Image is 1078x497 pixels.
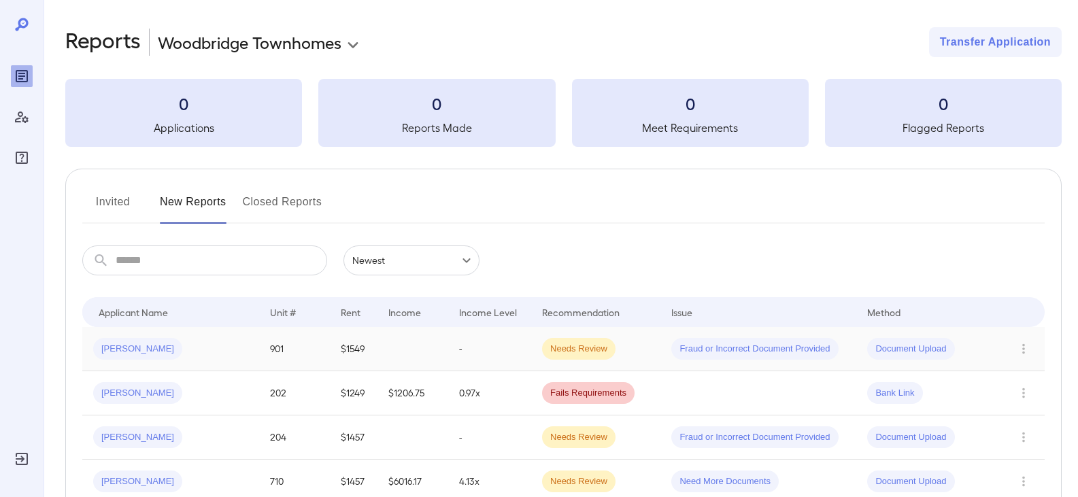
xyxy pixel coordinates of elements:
[867,343,954,356] span: Document Upload
[330,327,378,371] td: $1549
[65,27,141,57] h2: Reports
[93,431,182,444] span: [PERSON_NAME]
[671,475,779,488] span: Need More Documents
[318,120,555,136] h5: Reports Made
[158,31,341,53] p: Woodbridge Townhomes
[671,343,838,356] span: Fraud or Incorrect Document Provided
[343,245,479,275] div: Newest
[93,387,182,400] span: [PERSON_NAME]
[259,371,330,415] td: 202
[1013,382,1034,404] button: Row Actions
[65,120,302,136] h5: Applications
[671,304,693,320] div: Issue
[259,327,330,371] td: 901
[388,304,421,320] div: Income
[11,106,33,128] div: Manage Users
[671,431,838,444] span: Fraud or Incorrect Document Provided
[259,415,330,460] td: 204
[11,147,33,169] div: FAQ
[1013,338,1034,360] button: Row Actions
[867,304,900,320] div: Method
[330,371,378,415] td: $1249
[572,92,809,114] h3: 0
[160,191,226,224] button: New Reports
[1013,426,1034,448] button: Row Actions
[542,304,620,320] div: Recommendation
[65,92,302,114] h3: 0
[82,191,144,224] button: Invited
[825,92,1062,114] h3: 0
[542,343,616,356] span: Needs Review
[1013,470,1034,492] button: Row Actions
[99,304,168,320] div: Applicant Name
[243,191,322,224] button: Closed Reports
[542,475,616,488] span: Needs Review
[542,431,616,444] span: Needs Review
[459,304,517,320] div: Income Level
[11,448,33,470] div: Log Out
[330,415,378,460] td: $1457
[867,387,922,400] span: Bank Link
[542,387,635,400] span: Fails Requirements
[377,371,448,415] td: $1206.75
[93,343,182,356] span: [PERSON_NAME]
[11,65,33,87] div: Reports
[448,371,531,415] td: 0.97x
[341,304,363,320] div: Rent
[867,431,954,444] span: Document Upload
[929,27,1062,57] button: Transfer Application
[867,475,954,488] span: Document Upload
[448,415,531,460] td: -
[448,327,531,371] td: -
[318,92,555,114] h3: 0
[825,120,1062,136] h5: Flagged Reports
[65,79,1062,147] summary: 0Applications0Reports Made0Meet Requirements0Flagged Reports
[572,120,809,136] h5: Meet Requirements
[93,475,182,488] span: [PERSON_NAME]
[270,304,296,320] div: Unit #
